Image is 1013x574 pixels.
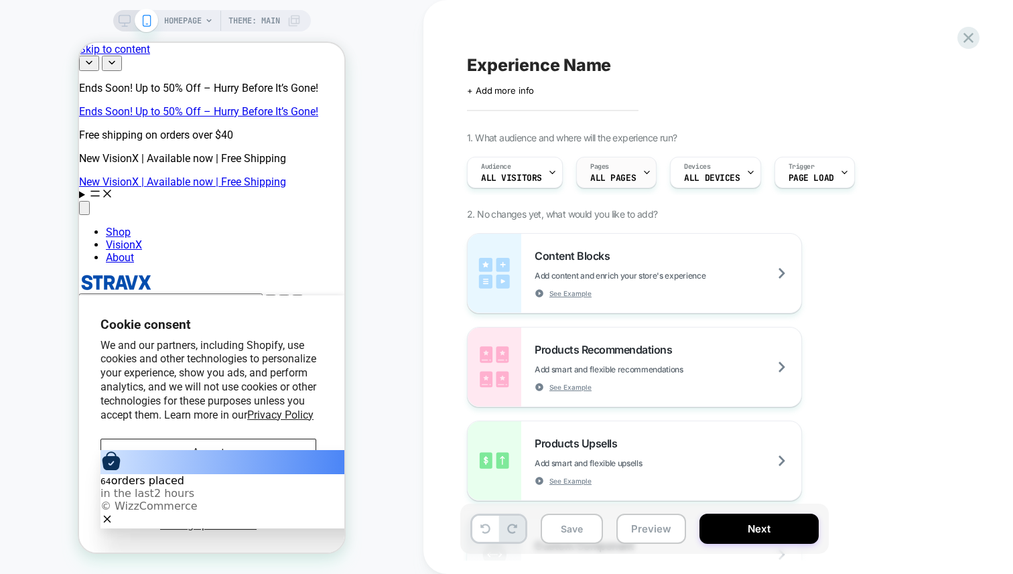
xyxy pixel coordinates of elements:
div: Close a notification [21,470,335,486]
a: Privacy Policy [168,366,234,378]
span: Pages [590,162,609,171]
span: See Example [549,476,592,486]
button: Preview [616,514,686,544]
a: About [27,208,55,221]
span: HOMEPAGE [164,10,202,31]
span: orders placed [32,431,105,444]
button: Open account menu [200,252,210,266]
span: ALL PAGES [590,173,636,183]
button: Next slide [23,13,43,28]
span: Products Upsells [535,437,624,450]
span: 2. No changes yet, what would you like to add? [467,208,657,220]
span: See Example [549,289,592,298]
a: VisionX [27,196,63,208]
span: Add content and enrich your store's experience [535,271,772,281]
div: in the last [21,444,335,457]
span: © WizzCommerce [21,457,119,470]
span: 1. What audience and where will the experience run? [467,132,677,143]
span: Add smart and flexible upsells [535,458,709,468]
span: + Add more info [467,85,534,96]
span: Page Load [789,173,834,183]
span: Products Recommendations [535,343,679,356]
span: Devices [684,162,710,171]
button: Next [699,514,819,544]
span: Audience [481,162,511,171]
span: Content Blocks [535,249,616,263]
button: Open account menu [213,252,224,266]
p: We and our partners, including Shopify, use cookies and other technologies to personalize your ex... [21,296,244,380]
h2: Cookie consent [21,274,244,289]
span: 2 [75,444,82,457]
span: hours [85,444,115,457]
span: Add smart and flexible recommendations [535,364,750,374]
span: Experience Name [467,55,611,75]
a: Shop [27,183,52,196]
span: Theme: MAIN [228,10,280,31]
span: All Visitors [481,173,542,183]
span: ALL DEVICES [684,173,740,183]
span: Manage preferences [81,476,178,488]
span: Trigger [789,162,815,171]
button: Save [541,514,603,544]
span: 64 [21,433,32,443]
span: See Example [549,382,592,392]
button: Open search [186,252,197,266]
button: Accept [21,396,237,423]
